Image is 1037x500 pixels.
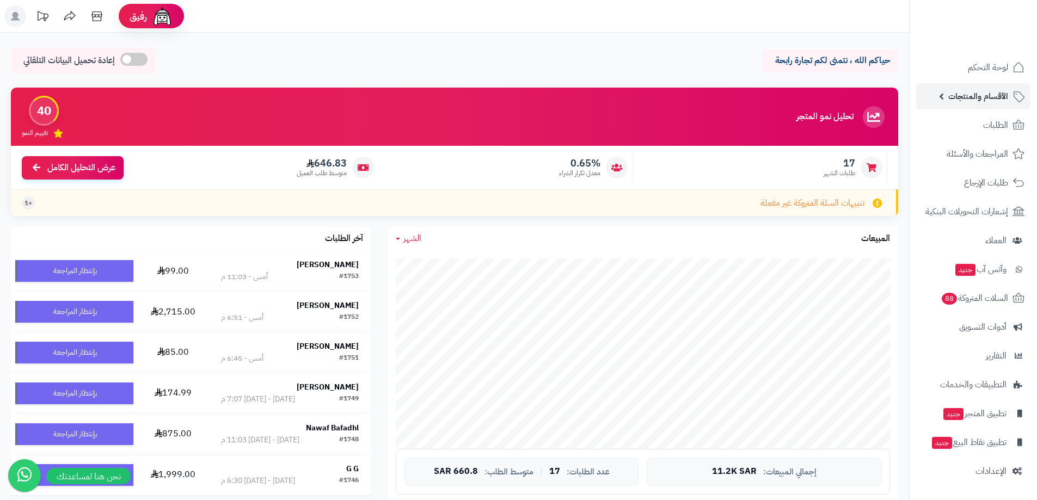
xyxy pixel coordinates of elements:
[796,112,854,122] h3: تحليل نمو المتجر
[916,170,1030,196] a: طلبات الإرجاع
[760,197,864,209] span: تنبيهات السلة المتروكة غير مفعلة
[221,394,295,405] div: [DATE] - [DATE] 7:07 م
[15,382,133,404] div: بإنتظار المراجعة
[15,342,133,363] div: بإنتظار المراجعة
[306,422,359,434] strong: Nawaf Bafadhl
[983,118,1008,133] span: الطلبات
[138,292,208,332] td: 2,715.00
[916,429,1030,455] a: تطبيق نقاط البيعجديد
[297,259,359,270] strong: [PERSON_NAME]
[763,467,817,477] span: إجمالي المبيعات:
[916,227,1030,254] a: العملاء
[221,271,268,282] div: أمس - 11:03 م
[221,476,295,486] div: [DATE] - [DATE] 6:30 م
[931,435,1007,450] span: تطبيق نقاط البيع
[964,175,1008,190] span: طلبات الإرجاع
[138,332,208,373] td: 85.00
[986,348,1007,363] span: التقارير
[942,293,957,305] span: 88
[925,204,1008,219] span: إشعارات التحويلات البنكية
[138,414,208,454] td: 875.00
[954,262,1007,277] span: وآتس آب
[130,10,147,23] span: رفيق
[297,381,359,393] strong: [PERSON_NAME]
[15,301,133,323] div: بإنتظار المراجعة
[916,314,1030,340] a: أدوات التسويق
[339,353,359,364] div: #1751
[22,156,124,180] a: عرض التحليل الكامل
[559,157,600,169] span: 0.65%
[138,373,208,413] td: 174.99
[947,146,1008,162] span: المراجعات والأسئلة
[963,29,1027,52] img: logo-2.png
[339,271,359,282] div: #1753
[325,234,363,244] h3: آخر الطلبات
[346,463,359,474] strong: G G
[297,341,359,352] strong: [PERSON_NAME]
[15,423,133,445] div: بإنتظار المراجعة
[138,455,208,495] td: 1,999.00
[221,353,263,364] div: أمس - 6:45 م
[916,285,1030,311] a: السلات المتروكة88
[151,5,173,27] img: ai-face.png
[955,264,975,276] span: جديد
[824,169,855,178] span: طلبات الشهر
[15,260,133,282] div: بإنتظار المراجعة
[916,400,1030,427] a: تطبيق المتجرجديد
[339,312,359,323] div: #1752
[138,251,208,291] td: 99.00
[975,464,1007,479] span: الإعدادات
[15,464,133,486] div: بإنتظار المراجعة
[297,157,347,169] span: 646.83
[434,467,478,477] span: 660.8 SAR
[29,5,56,30] a: تحديثات المنصة
[221,312,263,323] div: أمس - 6:51 م
[932,437,952,449] span: جديد
[916,372,1030,398] a: التطبيقات والخدمات
[916,141,1030,167] a: المراجعات والأسئلة
[916,256,1030,282] a: وآتس آبجديد
[916,54,1030,81] a: لوحة التحكم
[549,467,560,477] span: 17
[916,199,1030,225] a: إشعارات التحويلات البنكية
[339,476,359,486] div: #1746
[559,169,600,178] span: معدل تكرار الشراء
[339,435,359,446] div: #1748
[484,467,533,477] span: متوسط الطلب:
[297,169,347,178] span: متوسط طلب العميل
[403,232,421,245] span: الشهر
[712,467,757,477] span: 11.2K SAR
[943,408,964,420] span: جديد
[396,232,421,245] a: الشهر
[824,157,855,169] span: 17
[985,233,1007,248] span: العملاء
[47,162,115,174] span: عرض التحليل الكامل
[916,458,1030,484] a: الإعدادات
[770,54,890,67] p: حياكم الله ، نتمنى لكم تجارة رابحة
[940,377,1007,392] span: التطبيقات والخدمات
[22,128,48,138] span: تقييم النمو
[942,406,1007,421] span: تطبيق المتجر
[297,300,359,311] strong: [PERSON_NAME]
[916,112,1030,138] a: الطلبات
[941,291,1008,306] span: السلات المتروكة
[948,89,1008,104] span: الأقسام والمنتجات
[968,60,1008,75] span: لوحة التحكم
[221,435,299,446] div: [DATE] - [DATE] 11:03 م
[339,394,359,405] div: #1749
[24,199,32,208] span: +1
[567,467,610,477] span: عدد الطلبات:
[916,343,1030,369] a: التقارير
[959,319,1007,335] span: أدوات التسويق
[23,54,115,67] span: إعادة تحميل البيانات التلقائي
[540,467,543,476] span: |
[861,234,890,244] h3: المبيعات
